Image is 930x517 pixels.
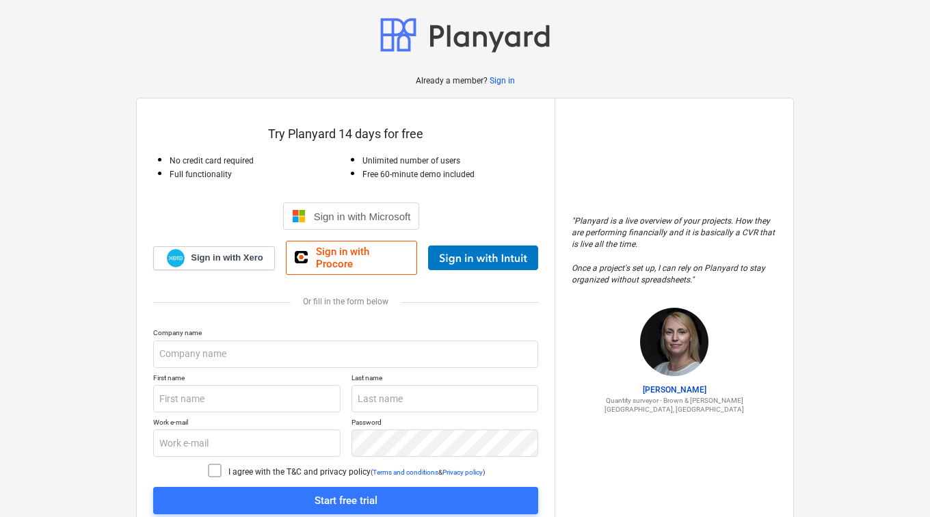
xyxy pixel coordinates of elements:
span: Sign in with Procore [316,246,408,270]
button: Start free trial [153,487,538,514]
p: Free 60-minute demo included [362,169,539,181]
p: Already a member? [416,75,490,87]
div: Start free trial [315,492,377,509]
p: Quantity surveyor - Brown & [PERSON_NAME] [572,396,777,405]
input: First name [153,385,341,412]
input: Last name [351,385,539,412]
a: Sign in with Procore [286,241,417,275]
a: Sign in with Xero [153,246,275,270]
a: Terms and conditions [373,468,438,476]
p: First name [153,373,341,385]
p: Last name [351,373,539,385]
input: Company name [153,341,538,368]
p: Work e-mail [153,418,341,429]
p: Company name [153,328,538,340]
p: Full functionality [170,169,346,181]
div: Or fill in the form below [153,297,538,306]
span: Sign in with Microsoft [314,211,411,222]
p: Unlimited number of users [362,155,539,167]
a: Privacy policy [442,468,483,476]
img: Claire Hill [640,308,708,376]
p: ( & ) [371,468,485,477]
img: Microsoft logo [292,209,306,223]
p: Try Planyard 14 days for free [153,126,538,142]
p: I agree with the T&C and privacy policy [228,466,371,478]
p: " Planyard is a live overview of your projects. How they are performing financially and it is bas... [572,215,777,286]
a: Sign in [490,75,515,87]
img: Xero logo [167,249,185,267]
input: Work e-mail [153,429,341,457]
p: [PERSON_NAME] [572,384,777,396]
p: [GEOGRAPHIC_DATA], [GEOGRAPHIC_DATA] [572,405,777,414]
p: Password [351,418,539,429]
p: No credit card required [170,155,346,167]
span: Sign in with Xero [191,252,263,264]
